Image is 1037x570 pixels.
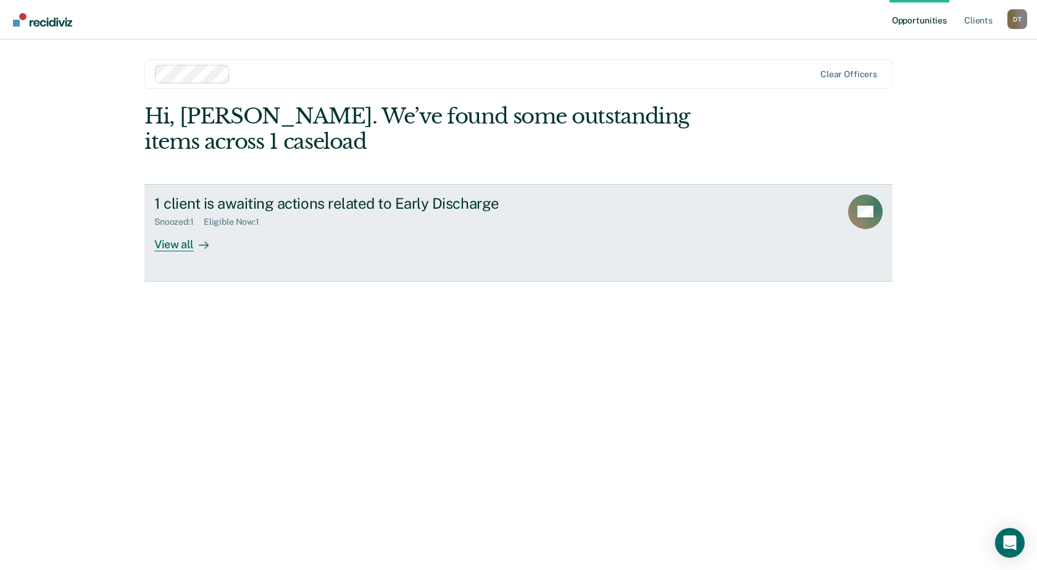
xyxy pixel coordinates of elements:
[1007,9,1027,29] button: Profile dropdown button
[154,217,204,227] div: Snoozed : 1
[204,217,269,227] div: Eligible Now : 1
[154,227,223,251] div: View all
[13,13,72,27] img: Recidiviz
[995,528,1025,558] div: Open Intercom Messenger
[154,195,588,212] div: 1 client is awaiting actions related to Early Discharge
[144,104,743,154] div: Hi, [PERSON_NAME]. We’ve found some outstanding items across 1 caseload
[1007,9,1027,29] div: D T
[820,69,877,80] div: Clear officers
[144,184,893,282] a: 1 client is awaiting actions related to Early DischargeSnoozed:1Eligible Now:1View all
